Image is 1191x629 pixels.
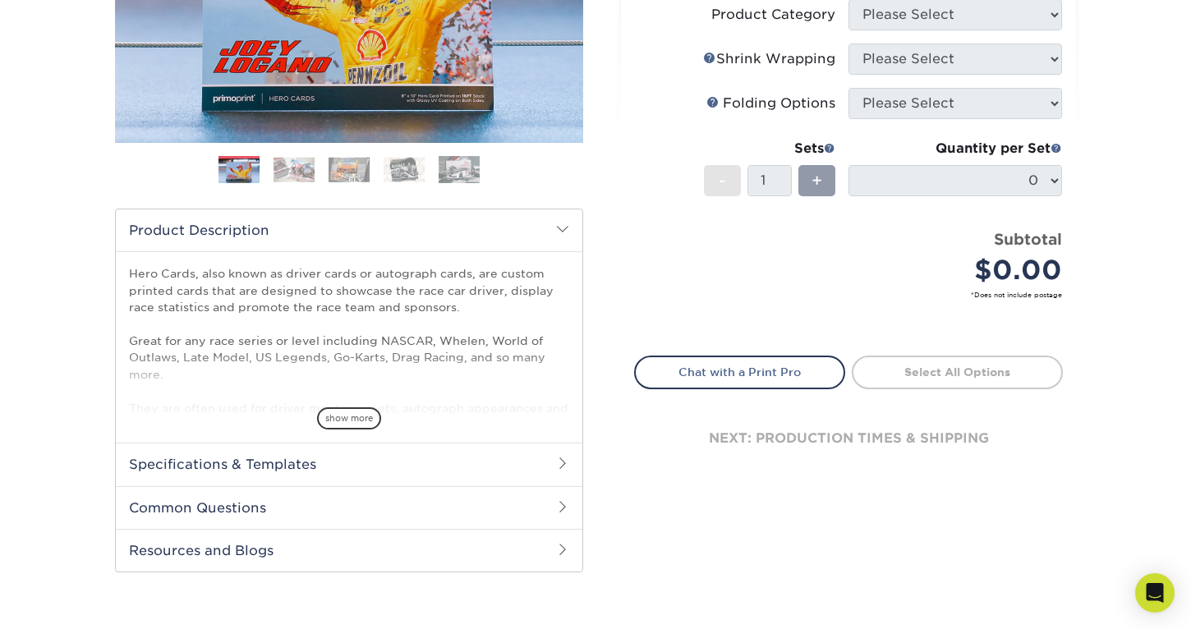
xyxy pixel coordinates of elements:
img: Hero Cards 01 [218,158,260,184]
h2: Common Questions [116,486,582,529]
img: Hero Cards 05 [439,155,480,184]
small: *Does not include postage [647,290,1062,300]
div: next: production times & shipping [634,389,1063,488]
span: show more [317,407,381,429]
h2: Specifications & Templates [116,443,582,485]
a: Chat with a Print Pro [634,356,845,388]
div: Sets [704,139,835,158]
div: Folding Options [706,94,835,113]
img: Hero Cards 03 [329,157,370,182]
p: Hero Cards, also known as driver cards or autograph cards, are custom printed cards that are desi... [129,265,569,533]
a: Select All Options [852,356,1063,388]
div: Shrink Wrapping [703,49,835,69]
strong: Subtotal [994,230,1062,248]
div: $0.00 [861,250,1062,290]
h2: Resources and Blogs [116,529,582,572]
div: Open Intercom Messenger [1135,573,1175,613]
div: Product Category [711,5,835,25]
span: + [812,168,822,193]
img: Hero Cards 02 [274,157,315,182]
span: - [719,168,726,193]
img: Hero Cards 04 [384,157,425,182]
div: Quantity per Set [848,139,1062,158]
h2: Product Description [116,209,582,251]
